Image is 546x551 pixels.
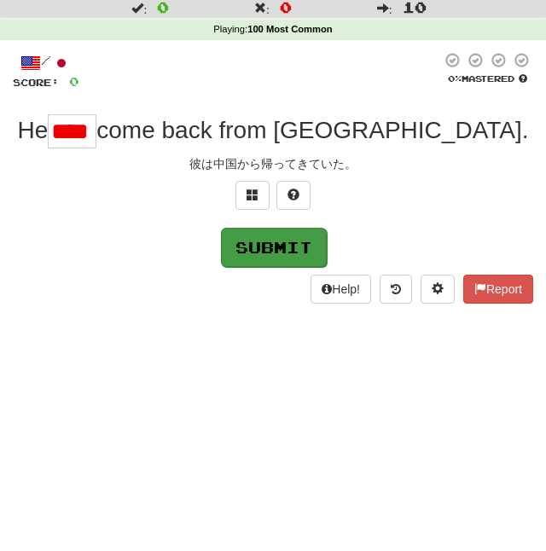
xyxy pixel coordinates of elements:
div: / [13,52,79,73]
button: Switch sentence to multiple choice alt+p [235,181,270,210]
span: 0 [69,74,79,89]
div: 彼は中国から帰ってきていた。 [13,155,533,172]
span: : [377,2,392,14]
span: Score: [13,77,59,88]
span: : [131,2,147,14]
button: Submit [221,228,327,267]
div: Mastered [441,72,533,84]
span: : [254,2,270,14]
span: come back from [GEOGRAPHIC_DATA]. [96,117,528,143]
button: Single letter hint - you only get 1 per sentence and score half the points! alt+h [276,181,311,210]
span: He [18,117,49,143]
button: Round history (alt+y) [380,275,412,304]
span: 0 % [448,73,462,84]
strong: 100 Most Common [247,24,332,34]
button: Report [463,275,533,304]
button: Help! [311,275,371,304]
